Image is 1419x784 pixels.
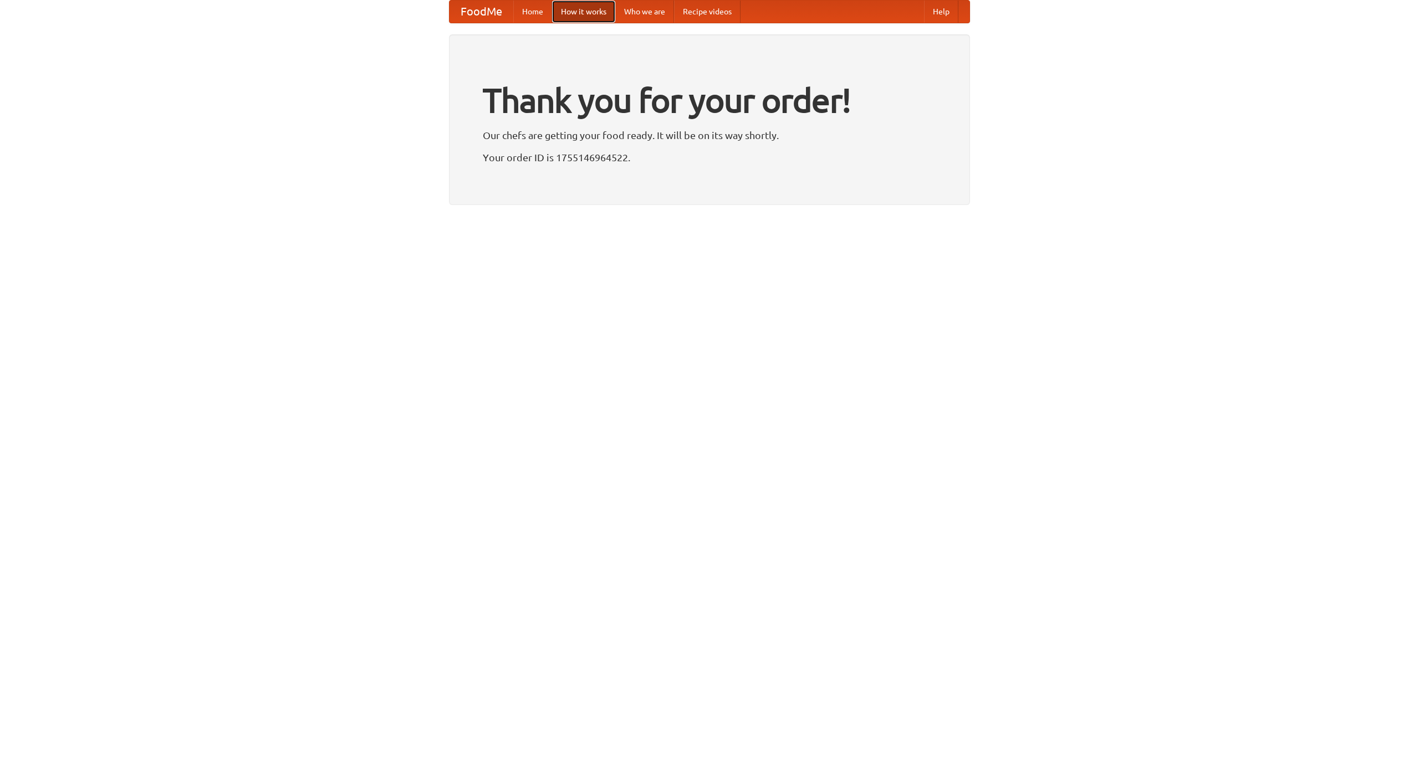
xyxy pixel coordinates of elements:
[450,1,513,23] a: FoodMe
[674,1,741,23] a: Recipe videos
[924,1,958,23] a: Help
[483,74,936,127] h1: Thank you for your order!
[483,149,936,166] p: Your order ID is 1755146964522.
[513,1,552,23] a: Home
[483,127,936,144] p: Our chefs are getting your food ready. It will be on its way shortly.
[615,1,674,23] a: Who we are
[552,1,615,23] a: How it works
